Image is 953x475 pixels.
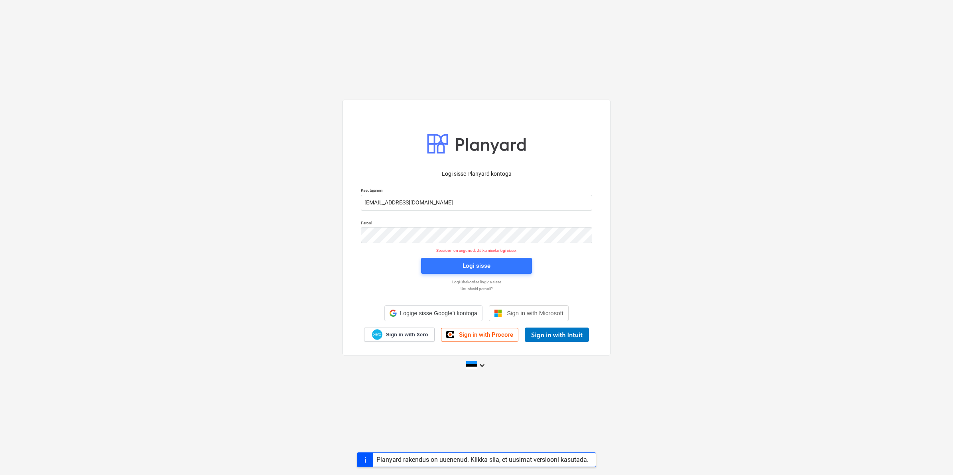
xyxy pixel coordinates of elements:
button: Logi sisse [421,258,532,274]
i: keyboard_arrow_down [477,361,487,370]
img: Xero logo [372,329,382,340]
a: Sign in with Xero [364,328,435,342]
img: Microsoft logo [494,309,502,317]
p: Kasutajanimi [361,188,592,194]
div: Logige sisse Google’i kontoga [384,305,482,321]
p: Parool [361,220,592,227]
span: Sign in with Microsoft [507,310,563,316]
span: Sign in with Xero [386,331,428,338]
span: Sign in with Procore [459,331,513,338]
a: Logi ühekordse lingiga sisse [357,279,596,285]
div: Logi sisse [463,261,490,271]
p: Logi sisse Planyard kontoga [361,170,592,178]
input: Kasutajanimi [361,195,592,211]
span: Logige sisse Google’i kontoga [400,310,477,316]
p: Sessioon on aegunud. Jätkamiseks logi sisse. [356,248,597,253]
a: Unustasid parooli? [357,286,596,291]
a: Sign in with Procore [441,328,518,342]
div: Planyard rakendus on uuenenud. Klikka siia, et uusimat versiooni kasutada. [376,456,589,463]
